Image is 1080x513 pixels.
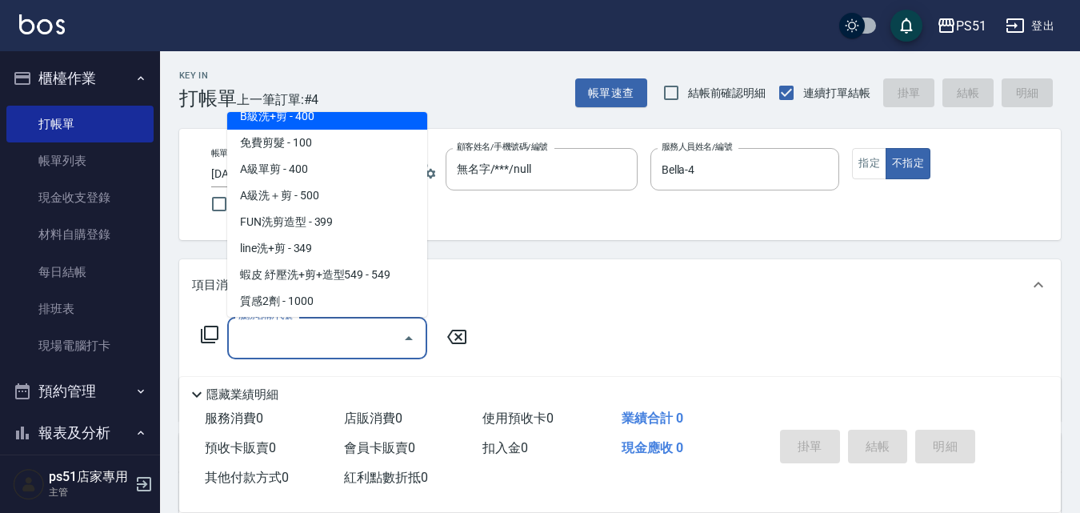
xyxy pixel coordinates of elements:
[6,142,154,179] a: 帳單列表
[237,90,319,110] span: 上一筆訂單:#4
[6,291,154,327] a: 排班表
[49,485,130,499] p: 主管
[211,147,245,159] label: 帳單日期
[6,106,154,142] a: 打帳單
[482,440,528,455] span: 扣入金 0
[662,141,732,153] label: 服務人員姓名/編號
[622,440,683,455] span: 現金應收 0
[227,262,427,288] span: 蝦皮 紓壓洗+剪+造型549 - 549
[205,470,289,485] span: 其他付款方式 0
[622,411,683,426] span: 業績合計 0
[956,16,986,36] div: PS51
[344,411,402,426] span: 店販消費 0
[575,78,647,108] button: 帳單速查
[179,87,237,110] h3: 打帳單
[211,161,366,187] input: YYYY/MM/DD hh:mm
[227,182,427,209] span: A級洗＋剪 - 500
[6,327,154,364] a: 現場電腦打卡
[6,58,154,99] button: 櫃檯作業
[6,216,154,253] a: 材料自購登錄
[457,141,548,153] label: 顧客姓名/手機號碼/編號
[227,130,427,156] span: 免費剪髮 - 100
[227,288,427,315] span: 質感2劑 - 1000
[344,470,428,485] span: 紅利點數折抵 0
[227,103,427,130] span: B級洗+剪 - 400
[6,412,154,454] button: 報表及分析
[6,254,154,291] a: 每日結帳
[999,11,1061,41] button: 登出
[6,179,154,216] a: 現金收支登錄
[227,315,427,341] span: 質感3劑 - 1500
[13,468,45,500] img: Person
[852,148,886,179] button: 指定
[930,10,993,42] button: PS51
[344,440,415,455] span: 會員卡販賣 0
[205,440,276,455] span: 預收卡販賣 0
[227,209,427,235] span: FUN洗剪造型 - 399
[49,469,130,485] h5: ps51店家專用
[205,411,263,426] span: 服務消費 0
[206,387,278,403] p: 隱藏業績明細
[482,411,554,426] span: 使用預收卡 0
[890,10,922,42] button: save
[688,85,766,102] span: 結帳前確認明細
[227,156,427,182] span: A級單剪 - 400
[227,235,427,262] span: line洗+剪 - 349
[6,371,154,412] button: 預約管理
[19,14,65,34] img: Logo
[179,259,1061,311] div: 項目消費
[192,277,240,294] p: 項目消費
[179,70,237,81] h2: Key In
[886,148,930,179] button: 不指定
[803,85,870,102] span: 連續打單結帳
[396,326,422,351] button: Close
